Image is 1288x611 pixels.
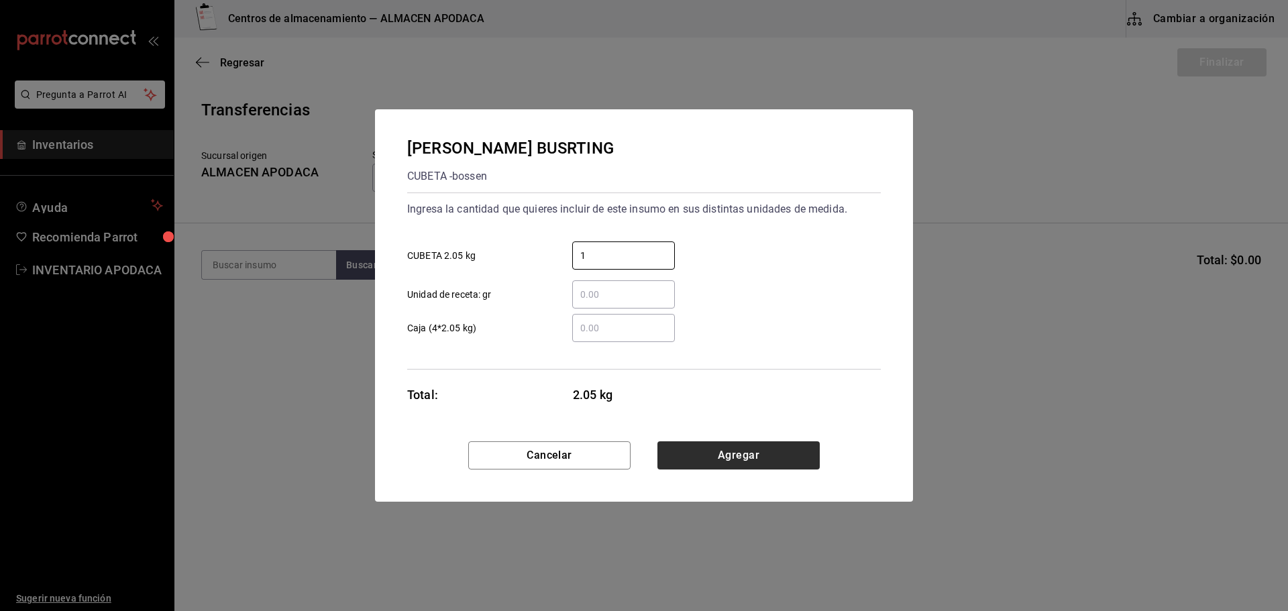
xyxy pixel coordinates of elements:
[407,199,881,220] div: Ingresa la cantidad que quieres incluir de este insumo en sus distintas unidades de medida.
[572,286,675,302] input: Unidad de receta: gr
[657,441,820,469] button: Agregar
[407,386,438,404] div: Total:
[407,321,476,335] span: Caja (4*2.05 kg)
[407,136,614,160] div: [PERSON_NAME] BUSRTING
[572,247,675,264] input: CUBETA 2.05 kg
[407,249,476,263] span: CUBETA 2.05 kg
[573,386,676,404] span: 2.05 kg
[407,288,492,302] span: Unidad de receta: gr
[407,166,614,187] div: CUBETA - bossen
[468,441,631,469] button: Cancelar
[572,320,675,336] input: Caja (4*2.05 kg)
